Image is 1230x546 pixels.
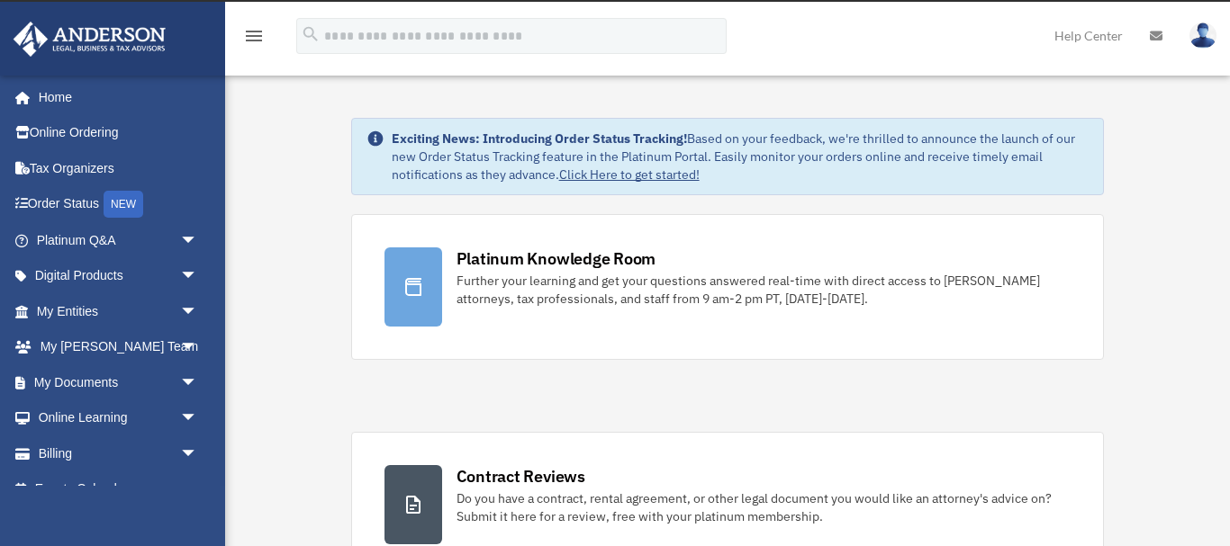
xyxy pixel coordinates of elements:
a: Digital Productsarrow_drop_down [13,258,225,294]
span: arrow_drop_down [180,293,216,330]
i: search [301,24,321,44]
a: Platinum Knowledge Room Further your learning and get your questions answered real-time with dire... [351,214,1105,360]
div: Do you have a contract, rental agreement, or other legal document you would like an attorney's ad... [457,489,1072,525]
a: My [PERSON_NAME] Teamarrow_drop_down [13,329,225,365]
a: Billingarrow_drop_down [13,435,225,471]
a: menu [243,31,265,47]
strong: Exciting News: Introducing Order Status Tracking! [392,130,687,147]
span: arrow_drop_down [180,258,216,295]
a: Click Here to get started! [559,166,700,183]
a: Platinum Q&Aarrow_drop_down [13,222,225,258]
div: Platinum Knowledge Room [457,247,656,270]
div: Further your learning and get your questions answered real-time with direct access to [PERSON_NAM... [457,272,1072,308]
img: User Pic [1189,22,1216,49]
span: arrow_drop_down [180,222,216,259]
a: Online Ordering [13,115,225,151]
span: arrow_drop_down [180,329,216,366]
a: Home [13,79,216,115]
a: Order StatusNEW [13,186,225,223]
a: Online Learningarrow_drop_down [13,400,225,436]
img: Anderson Advisors Platinum Portal [8,22,171,57]
span: arrow_drop_down [180,400,216,437]
a: My Entitiesarrow_drop_down [13,293,225,329]
div: Contract Reviews [457,465,585,488]
i: menu [243,25,265,47]
div: Based on your feedback, we're thrilled to announce the launch of our new Order Status Tracking fe... [392,130,1090,183]
div: NEW [104,191,143,218]
span: arrow_drop_down [180,364,216,401]
span: arrow_drop_down [180,435,216,472]
a: Events Calendar [13,471,225,507]
a: My Documentsarrow_drop_down [13,364,225,400]
a: Tax Organizers [13,150,225,186]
